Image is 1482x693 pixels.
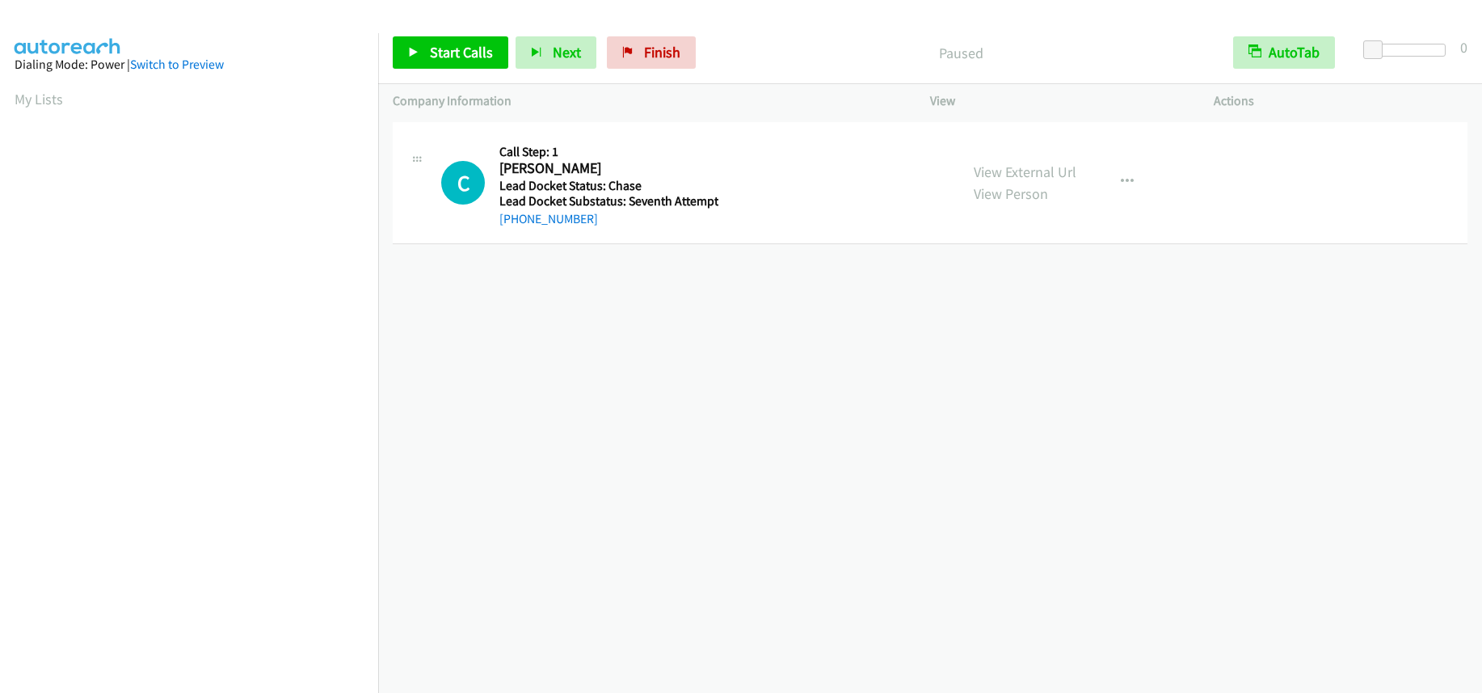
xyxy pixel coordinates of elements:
div: 0 [1460,36,1467,58]
span: Next [553,43,581,61]
a: Finish [607,36,696,69]
span: Finish [644,43,680,61]
div: The call is yet to be attempted [441,161,485,205]
div: Delay between calls (in seconds) [1371,44,1446,57]
button: AutoTab [1233,36,1335,69]
a: Switch to Preview [130,57,224,72]
span: Start Calls [430,43,493,61]
h5: Lead Docket Status: Chase [499,178,718,194]
a: [PHONE_NUMBER] [499,211,598,226]
p: Actions [1214,91,1468,111]
h1: C [441,161,485,205]
p: View [930,91,1185,111]
p: Company Information [393,91,901,111]
div: Dialing Mode: Power | [15,55,364,74]
h5: Call Step: 1 [499,144,718,160]
h2: [PERSON_NAME] [499,159,714,178]
a: My Lists [15,90,63,108]
p: Paused [718,42,1204,64]
a: View External Url [974,163,1076,181]
a: Start Calls [393,36,508,69]
button: Next [516,36,596,69]
a: View Person [974,184,1048,203]
h5: Lead Docket Substatus: Seventh Attempt [499,193,718,209]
